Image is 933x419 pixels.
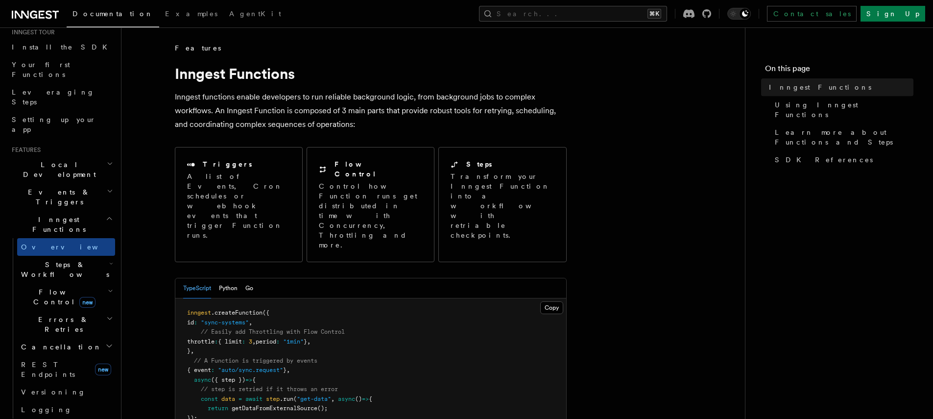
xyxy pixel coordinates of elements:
[775,100,913,120] span: Using Inngest Functions
[187,347,191,354] span: }
[223,3,287,26] a: AgentKit
[175,43,221,53] span: Features
[17,283,115,311] button: Flow Controlnew
[165,10,217,18] span: Examples
[304,338,307,345] span: }
[194,376,211,383] span: async
[67,3,159,27] a: Documentation
[338,395,355,402] span: async
[194,357,317,364] span: // A Function is triggered by events
[17,338,115,356] button: Cancellation
[362,395,369,402] span: =>
[187,338,215,345] span: throttle
[771,151,913,169] a: SDK References
[12,88,95,106] span: Leveraging Steps
[17,342,102,352] span: Cancellation
[187,172,290,240] p: A list of Events, Cron schedules or webhook events that trigger Function runs.
[201,395,218,402] span: const
[319,181,422,250] p: Control how Function runs get distributed in time with Concurrency, Throttling and more.
[215,338,218,345] span: :
[79,297,96,308] span: new
[256,338,276,345] span: period
[8,38,115,56] a: Install the SDK
[203,159,252,169] h2: Triggers
[242,338,245,345] span: :
[21,361,75,378] span: REST Endpoints
[775,155,873,165] span: SDK References
[17,383,115,401] a: Versioning
[17,401,115,419] a: Logging
[211,309,263,316] span: .createFunction
[245,278,253,298] button: Go
[8,146,41,154] span: Features
[72,10,153,18] span: Documentation
[466,159,492,169] h2: Steps
[218,367,283,373] span: "auto/sync.request"
[8,211,115,238] button: Inngest Functions
[252,376,256,383] span: {
[12,43,113,51] span: Install the SDK
[765,63,913,78] h4: On this page
[283,367,287,373] span: }
[727,8,751,20] button: Toggle dark mode
[194,319,197,326] span: :
[8,83,115,111] a: Leveraging Steps
[211,376,245,383] span: ({ step })
[191,347,194,354] span: ,
[95,364,111,375] span: new
[17,238,115,256] a: Overview
[769,82,871,92] span: Inngest Functions
[17,256,115,283] button: Steps & Workflows
[331,395,335,402] span: ,
[775,127,913,147] span: Learn more about Functions and Steps
[771,123,913,151] a: Learn more about Functions and Steps
[221,395,235,402] span: data
[245,395,263,402] span: await
[8,160,107,179] span: Local Development
[175,147,303,262] a: TriggersA list of Events, Cron schedules or webhook events that trigger Function runs.
[355,395,362,402] span: ()
[201,319,249,326] span: "sync-systems"
[540,301,563,314] button: Copy
[208,405,228,412] span: return
[187,319,194,326] span: id
[249,319,252,326] span: ,
[8,56,115,83] a: Your first Functions
[451,172,555,240] p: Transform your Inngest Function into a workflow with retriable checkpoints.
[211,367,215,373] span: :
[8,28,55,36] span: Inngest tour
[276,338,280,345] span: :
[438,147,566,262] a: StepsTransform your Inngest Function into a workflow with retriable checkpoints.
[263,309,269,316] span: ({
[17,311,115,338] button: Errors & Retries
[12,116,96,133] span: Setting up your app
[8,187,107,207] span: Events & Triggers
[183,278,211,298] button: TypeScript
[219,278,238,298] button: Python
[175,90,567,131] p: Inngest functions enable developers to run reliable background logic, from background jobs to com...
[239,395,242,402] span: =
[861,6,925,22] a: Sign Up
[187,367,211,373] span: { event
[8,111,115,138] a: Setting up your app
[229,10,281,18] span: AgentKit
[249,338,252,345] span: 3
[201,386,338,393] span: // step is retried if it throws an error
[21,388,86,396] span: Versioning
[8,215,106,234] span: Inngest Functions
[266,395,280,402] span: step
[201,328,345,335] span: // Easily add Throttling with Flow Control
[187,309,211,316] span: inngest
[765,78,913,96] a: Inngest Functions
[17,356,115,383] a: REST Endpointsnew
[17,287,108,307] span: Flow Control
[771,96,913,123] a: Using Inngest Functions
[293,395,297,402] span: (
[767,6,857,22] a: Contact sales
[280,395,293,402] span: .run
[297,395,331,402] span: "get-data"
[218,338,242,345] span: { limit
[287,367,290,373] span: ,
[317,405,328,412] span: ();
[175,65,567,82] h1: Inngest Functions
